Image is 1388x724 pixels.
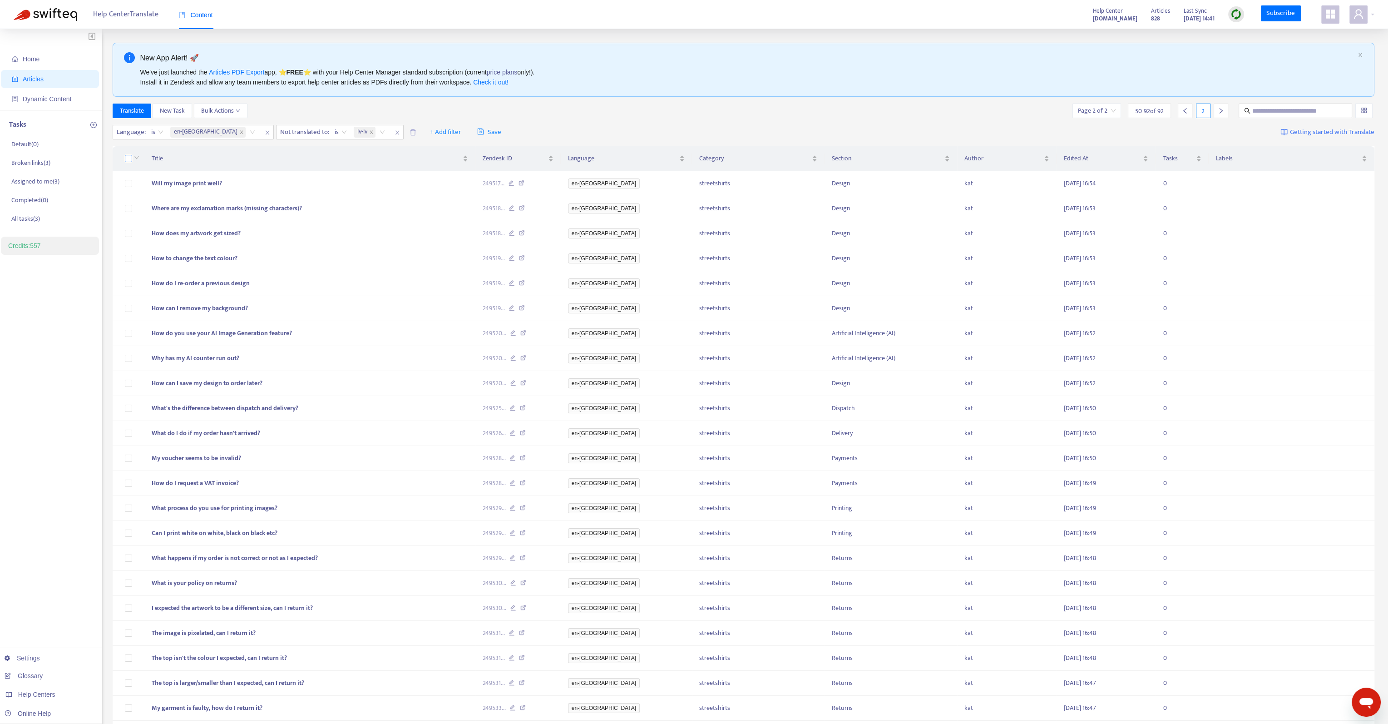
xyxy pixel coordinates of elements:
span: What process do you use for printing images? [152,503,277,513]
td: 0 [1156,171,1209,196]
span: 249529 ... [483,553,506,563]
p: Broken links ( 3 ) [11,158,50,168]
p: Tasks [9,119,26,130]
td: 0 [1156,621,1209,646]
span: [DATE] 16:49 [1064,503,1096,513]
td: Returns [825,671,957,696]
span: en-[GEOGRAPHIC_DATA] [568,453,640,463]
span: en-[GEOGRAPHIC_DATA] [568,678,640,688]
span: Translate [120,106,144,116]
td: kat [957,246,1057,271]
td: Printing [825,496,957,521]
td: Returns [825,546,957,571]
span: Author [964,154,1042,164]
span: en-[GEOGRAPHIC_DATA] [568,378,640,388]
th: Labels [1209,146,1374,171]
div: New App Alert! 🚀 [140,52,1354,64]
td: 0 [1156,296,1209,321]
td: 0 [1156,271,1209,296]
span: en-[GEOGRAPHIC_DATA] [568,328,640,338]
td: streetshirts [692,246,825,271]
td: streetshirts [692,696,825,721]
td: streetshirts [692,421,825,446]
p: Default ( 0 ) [11,139,39,149]
span: close [239,130,244,134]
span: en-[GEOGRAPHIC_DATA] [568,528,640,538]
td: kat [957,371,1057,396]
span: [DATE] 16:49 [1064,478,1096,488]
span: appstore [1325,9,1336,20]
span: en-[GEOGRAPHIC_DATA] [568,203,640,213]
td: streetshirts [692,621,825,646]
span: How do I re-order a previous design [152,278,250,288]
span: right [1218,108,1224,114]
span: [DATE] 16:49 [1064,528,1096,538]
span: Labels [1216,154,1360,164]
span: 249519 ... [483,278,505,288]
strong: 828 [1151,14,1160,24]
img: Swifteq [14,8,77,21]
span: en-[GEOGRAPHIC_DATA] [568,353,640,363]
td: streetshirts [692,446,825,471]
td: kat [957,546,1057,571]
span: Category [699,154,810,164]
span: Zendesk ID [483,154,546,164]
strong: [DOMAIN_NAME] [1093,14,1137,24]
td: kat [957,321,1057,346]
span: Getting started with Translate [1290,127,1374,138]
span: left [1182,108,1188,114]
td: Returns [825,646,957,671]
td: streetshirts [692,321,825,346]
span: Edited At [1064,154,1141,164]
span: [DATE] 16:53 [1064,303,1096,313]
span: [DATE] 16:53 [1064,228,1096,238]
td: kat [957,696,1057,721]
span: en-[GEOGRAPHIC_DATA] [568,303,640,313]
a: price plans [487,69,518,76]
span: + Add filter [430,127,461,138]
span: [DATE] 16:48 [1064,553,1096,563]
td: kat [957,496,1057,521]
img: image-link [1280,129,1288,136]
span: [DATE] 16:52 [1064,378,1096,388]
span: [DATE] 16:53 [1064,253,1096,263]
td: Dispatch [825,396,957,421]
td: kat [957,171,1057,196]
span: user [1353,9,1364,20]
a: Glossary [5,672,43,679]
span: close [262,127,273,138]
span: en-[GEOGRAPHIC_DATA] [174,127,237,138]
td: Payments [825,446,957,471]
td: kat [957,346,1057,371]
span: en-[GEOGRAPHIC_DATA] [568,653,640,663]
td: 0 [1156,471,1209,496]
span: I expected the artwork to be a different size, can I return it? [152,603,313,613]
span: How does my artwork get sized? [152,228,241,238]
th: Section [825,146,957,171]
span: is [151,125,163,139]
span: book [179,12,185,18]
td: 0 [1156,696,1209,721]
td: streetshirts [692,646,825,671]
span: 249530 ... [483,578,506,588]
td: 0 [1156,571,1209,596]
a: Articles PDF Export [209,69,264,76]
span: 249520 ... [483,328,506,338]
td: Returns [825,596,957,621]
span: Section [832,154,943,164]
span: 50 - 92 of 92 [1135,106,1164,116]
span: [DATE] 16:47 [1064,703,1096,713]
td: streetshirts [692,546,825,571]
td: 0 [1156,671,1209,696]
span: How can I remove my background? [152,303,248,313]
span: My garment is faulty, how do I return it? [152,703,262,713]
td: 0 [1156,646,1209,671]
span: The image is pixelated, can I return it? [152,628,256,638]
a: Online Help [5,710,51,717]
span: The top is larger/smaller than I expected, can I return it? [152,678,304,688]
span: en-[GEOGRAPHIC_DATA] [568,503,640,513]
td: streetshirts [692,196,825,221]
span: How can I save my design to order later? [152,378,262,388]
span: [DATE] 16:50 [1064,428,1096,438]
span: 249520 ... [483,353,506,363]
